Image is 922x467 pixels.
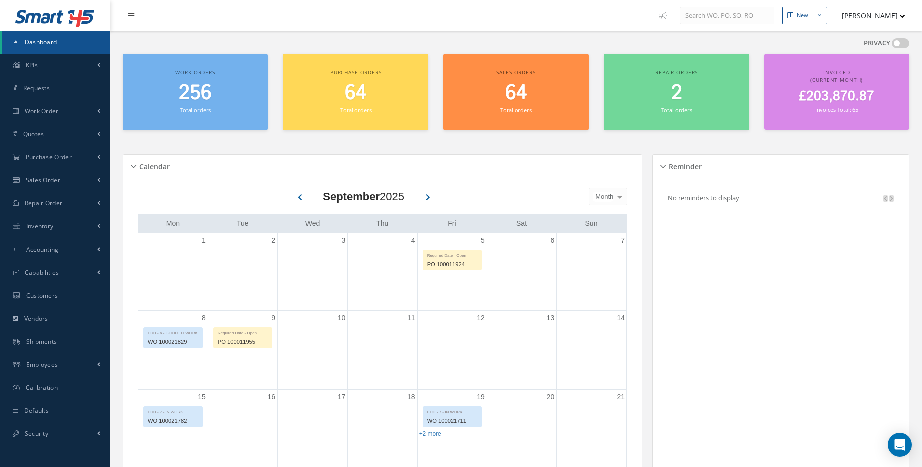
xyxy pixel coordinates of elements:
button: New [782,7,827,24]
a: September 3, 2025 [340,233,348,248]
a: Repair orders 2 Total orders [604,54,749,130]
a: Purchase orders 64 Total orders [283,54,428,130]
a: September 5, 2025 [479,233,487,248]
td: September 3, 2025 [278,233,348,311]
a: September 12, 2025 [475,311,487,325]
small: Total orders [340,106,371,114]
div: WO 100021829 [144,336,202,348]
span: Purchase Order [26,153,72,161]
span: £203,870.87 [799,87,874,106]
div: WO 100021711 [423,415,481,427]
span: Inventory [26,222,54,230]
td: September 1, 2025 [138,233,208,311]
span: Work orders [175,69,215,76]
td: September 10, 2025 [278,311,348,390]
a: Wednesday [303,217,322,230]
span: Repair orders [655,69,698,76]
a: September 4, 2025 [409,233,417,248]
span: Calibration [26,383,58,392]
a: September 6, 2025 [548,233,556,248]
span: (Current Month) [810,76,863,83]
span: 64 [505,79,527,107]
a: Sunday [583,217,600,230]
a: Sales orders 64 Total orders [443,54,588,130]
a: September 19, 2025 [475,390,487,404]
span: Defaults [24,406,49,415]
td: September 6, 2025 [487,233,556,311]
a: September 14, 2025 [614,311,627,325]
a: September 21, 2025 [614,390,627,404]
p: No reminders to display [668,193,739,202]
span: Month [593,192,613,202]
h5: Reminder [666,159,702,171]
small: Invoices Total: 65 [815,106,858,113]
div: PO 100011924 [423,259,481,270]
input: Search WO, PO, SO, RO [680,7,774,25]
button: [PERSON_NAME] [832,6,905,25]
a: Friday [446,217,458,230]
a: September 8, 2025 [200,311,208,325]
div: PO 100011955 [214,336,272,348]
b: September [323,190,380,203]
span: Employees [26,360,58,369]
span: Quotes [23,130,44,138]
a: Show 2 more events [419,430,441,437]
span: Shipments [26,337,57,346]
a: September 20, 2025 [545,390,557,404]
div: New [797,11,808,20]
label: PRIVACY [864,38,890,48]
a: September 13, 2025 [545,311,557,325]
small: Total orders [500,106,531,114]
td: September 11, 2025 [348,311,417,390]
a: Work orders 256 Total orders [123,54,268,130]
a: Monday [164,217,182,230]
div: EDD - 6 - GOOD TO WORK [144,328,202,336]
small: Total orders [180,106,211,114]
div: EDD - 7 - IN WORK [144,407,202,415]
span: Purchase orders [330,69,382,76]
span: Repair Order [25,199,63,207]
a: September 15, 2025 [196,390,208,404]
span: Dashboard [25,38,57,46]
span: Customers [26,291,58,300]
a: Dashboard [2,31,110,54]
span: Accounting [26,245,59,254]
a: September 16, 2025 [265,390,277,404]
a: September 18, 2025 [405,390,417,404]
div: Required Date - Open [423,250,481,259]
td: September 13, 2025 [487,311,556,390]
td: September 4, 2025 [348,233,417,311]
div: Open Intercom Messenger [888,433,912,457]
span: Invoiced [823,69,850,76]
span: Capabilities [25,268,59,277]
span: KPIs [26,61,38,69]
span: Work Order [25,107,59,115]
div: EDD - 7 - IN WORK [423,407,481,415]
td: September 2, 2025 [208,233,277,311]
a: Thursday [374,217,390,230]
a: Saturday [514,217,529,230]
a: September 2, 2025 [269,233,277,248]
a: September 17, 2025 [336,390,348,404]
div: WO 100021782 [144,415,202,427]
td: September 5, 2025 [417,233,487,311]
a: September 11, 2025 [405,311,417,325]
span: Security [25,429,48,438]
td: September 12, 2025 [417,311,487,390]
span: Sales orders [496,69,535,76]
td: September 9, 2025 [208,311,277,390]
a: September 9, 2025 [269,311,277,325]
small: Total orders [661,106,692,114]
td: September 8, 2025 [138,311,208,390]
a: September 1, 2025 [200,233,208,248]
a: Invoiced (Current Month) £203,870.87 Invoices Total: 65 [764,54,909,130]
span: 2 [671,79,682,107]
div: 2025 [323,188,404,205]
a: Tuesday [235,217,251,230]
a: September 7, 2025 [619,233,627,248]
span: Sales Order [26,176,60,184]
div: Required Date - Open [214,328,272,336]
span: Vendors [24,314,48,323]
h5: Calendar [136,159,170,171]
span: 256 [179,79,212,107]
